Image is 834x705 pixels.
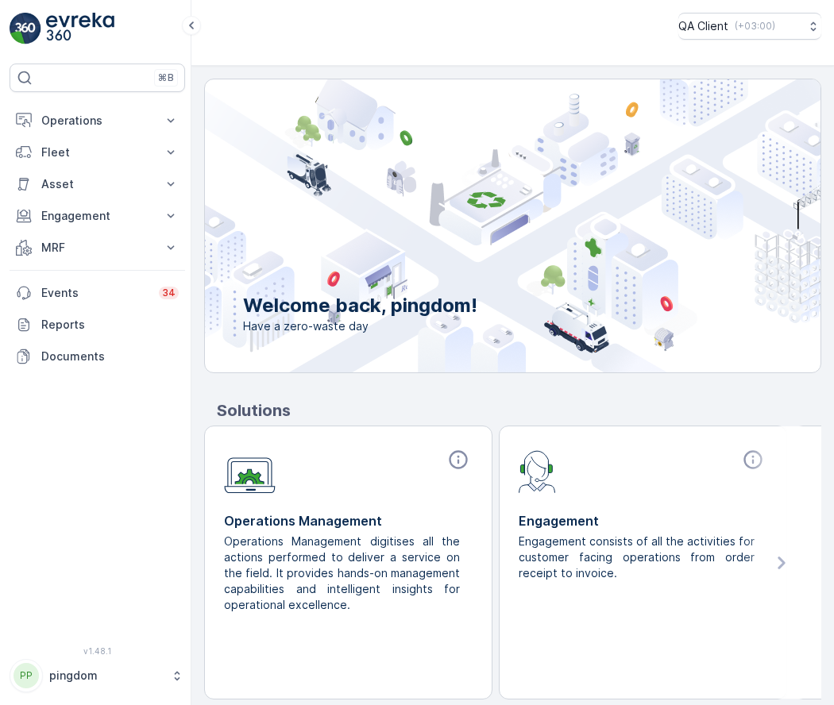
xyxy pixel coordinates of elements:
[243,318,477,334] span: Have a zero-waste day
[10,13,41,44] img: logo
[49,668,163,684] p: pingdom
[10,659,185,692] button: PPpingdom
[243,293,477,318] p: Welcome back, pingdom!
[10,168,185,200] button: Asset
[41,176,153,192] p: Asset
[10,232,185,264] button: MRF
[14,663,39,688] div: PP
[519,534,755,581] p: Engagement consists of all the activities for customer facing operations from order receipt to in...
[224,449,276,494] img: module-icon
[224,511,473,530] p: Operations Management
[10,309,185,341] a: Reports
[519,449,556,493] img: module-icon
[162,287,176,299] p: 34
[41,208,153,224] p: Engagement
[41,285,149,301] p: Events
[217,399,821,422] p: Solutions
[41,113,153,129] p: Operations
[224,534,460,613] p: Operations Management digitises all the actions performed to deliver a service on the field. It p...
[735,20,775,33] p: ( +03:00 )
[46,13,114,44] img: logo_light-DOdMpM7g.png
[10,200,185,232] button: Engagement
[41,240,153,256] p: MRF
[10,277,185,309] a: Events34
[10,105,185,137] button: Operations
[41,144,153,160] p: Fleet
[133,79,820,372] img: city illustration
[41,349,179,364] p: Documents
[10,341,185,372] a: Documents
[678,18,728,34] p: QA Client
[158,71,174,84] p: ⌘B
[10,646,185,656] span: v 1.48.1
[519,511,767,530] p: Engagement
[678,13,821,40] button: QA Client(+03:00)
[41,317,179,333] p: Reports
[10,137,185,168] button: Fleet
